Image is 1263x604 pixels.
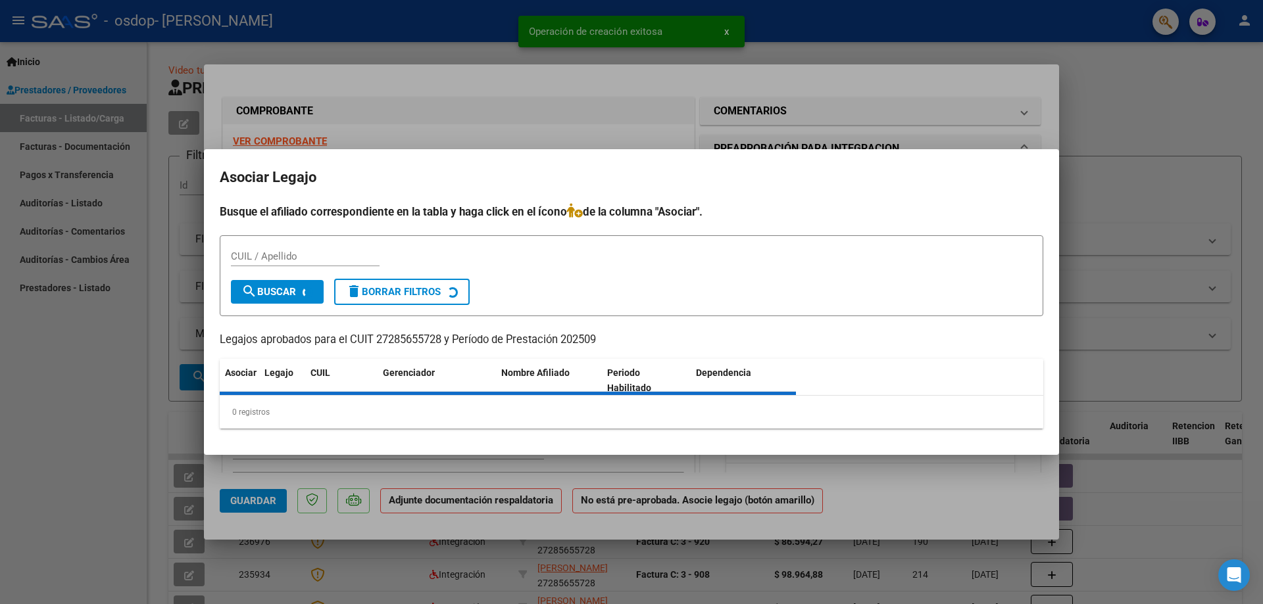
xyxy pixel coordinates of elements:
span: Nombre Afiliado [501,367,570,378]
div: Open Intercom Messenger [1218,559,1250,591]
mat-icon: delete [346,283,362,299]
span: Borrar Filtros [346,286,441,298]
h4: Busque el afiliado correspondiente en la tabla y haga click en el ícono de la columna "Asociar". [220,203,1043,220]
datatable-header-cell: Periodo Habilitado [602,359,691,402]
span: Gerenciador [383,367,435,378]
datatable-header-cell: Gerenciador [378,359,496,402]
span: Buscar [241,286,296,298]
datatable-header-cell: Nombre Afiliado [496,359,602,402]
datatable-header-cell: CUIL [305,359,378,402]
datatable-header-cell: Asociar [220,359,259,402]
span: Dependencia [696,367,751,378]
p: Legajos aprobados para el CUIT 27285655728 y Período de Prestación 202509 [220,332,1043,348]
datatable-header-cell: Legajo [259,359,305,402]
h2: Asociar Legajo [220,165,1043,190]
button: Buscar [231,280,324,304]
button: Borrar Filtros [334,279,470,305]
span: Periodo Habilitado [607,367,651,393]
span: Asociar [225,367,257,378]
div: 0 registros [220,396,1043,429]
span: Legajo [264,367,293,378]
datatable-header-cell: Dependencia [691,359,797,402]
span: CUIL [310,367,330,378]
mat-icon: search [241,283,257,299]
